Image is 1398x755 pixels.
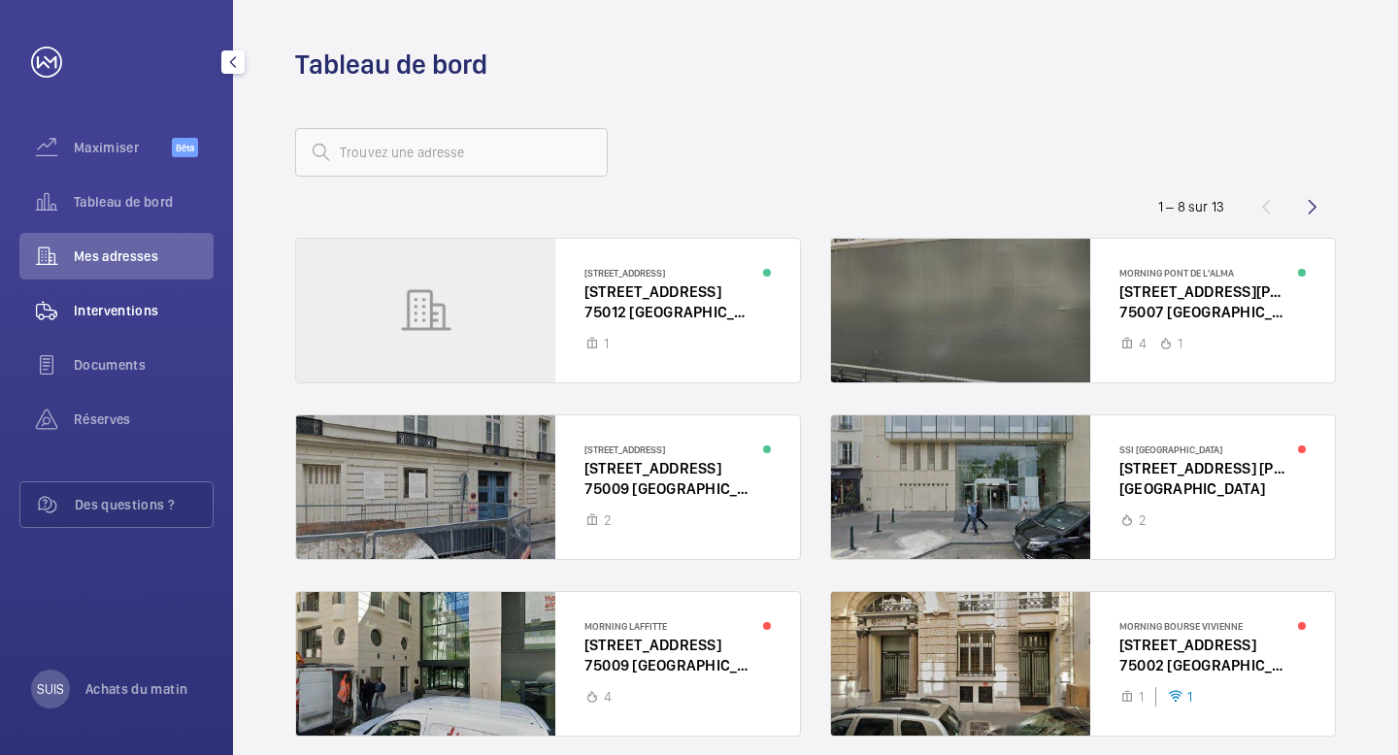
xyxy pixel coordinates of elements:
font: 1 – 8 sur 13 [1158,199,1224,214]
font: Bêta [176,142,194,153]
font: Achats du matin [85,681,187,697]
font: Réserves [74,411,131,427]
font: Des questions ? [75,497,175,512]
font: Maximiser [74,140,139,155]
font: SUIS [37,681,65,697]
font: Documents [74,357,146,373]
font: Tableau de bord [295,48,487,81]
input: Trouvez une adresse [295,128,608,177]
font: Interventions [74,303,159,318]
font: Mes adresses [74,248,158,264]
font: Tableau de bord [74,194,173,210]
